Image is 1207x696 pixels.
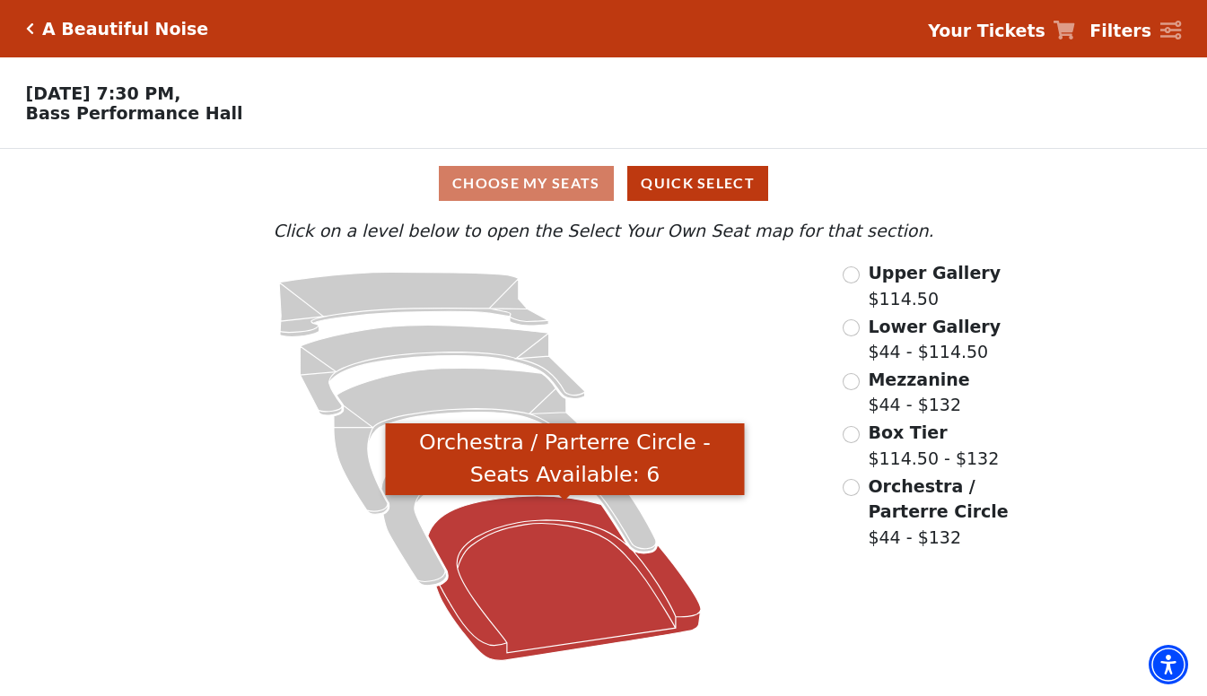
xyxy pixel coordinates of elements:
[928,21,1045,40] strong: Your Tickets
[868,476,1008,522] span: Orchestra / Parterre Circle
[868,260,1001,311] label: $114.50
[428,496,701,660] path: Orchestra / Parterre Circle - Seats Available: 6
[868,317,1001,336] span: Lower Gallery
[868,314,1001,365] label: $44 - $114.50
[42,19,208,39] h5: A Beautiful Noise
[301,326,585,416] path: Lower Gallery - Seats Available: 25
[1089,18,1181,44] a: Filters
[1149,645,1188,684] div: Accessibility Menu
[868,420,999,471] label: $114.50 - $132
[279,273,548,337] path: Upper Gallery - Seats Available: 251
[843,266,860,283] input: Upper Gallery$114.50
[868,263,1001,283] span: Upper Gallery
[868,367,969,418] label: $44 - $132
[868,474,1043,551] label: $44 - $132
[627,166,768,201] button: Quick Select
[26,22,34,35] a: Click here to go back to filters
[843,373,860,390] input: Mezzanine$44 - $132
[868,422,947,442] span: Box Tier
[843,479,860,496] input: Orchestra / Parterre Circle$44 - $132
[868,370,969,389] span: Mezzanine
[843,319,860,336] input: Lower Gallery$44 - $114.50
[386,423,745,496] div: Orchestra / Parterre Circle - Seats Available: 6
[1089,21,1151,40] strong: Filters
[928,18,1075,44] a: Your Tickets
[843,426,860,443] input: Box Tier$114.50 - $132
[163,218,1043,244] p: Click on a level below to open the Select Your Own Seat map for that section.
